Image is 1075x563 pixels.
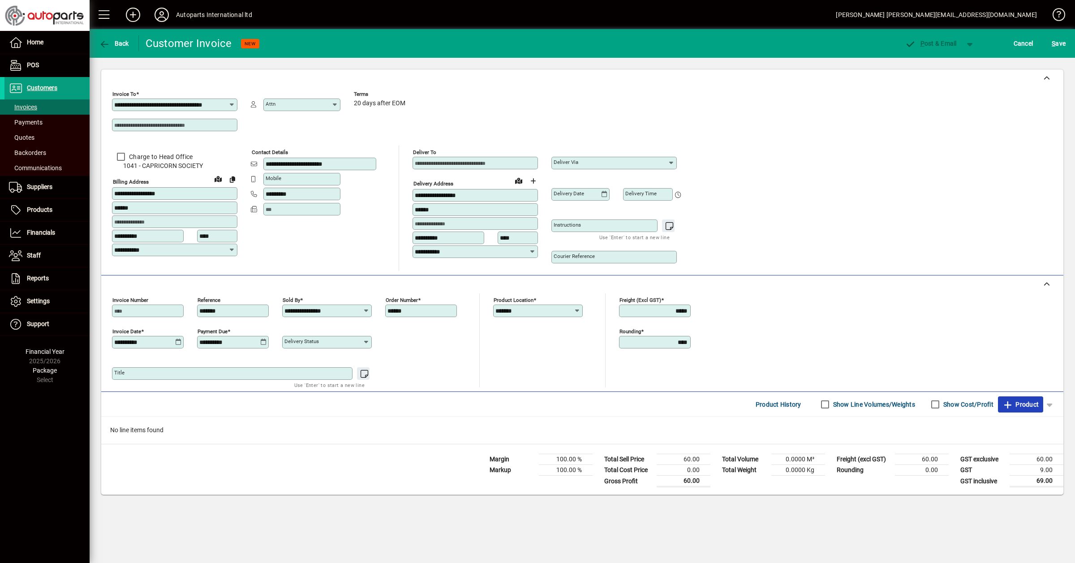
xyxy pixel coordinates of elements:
td: 9.00 [1010,465,1063,476]
span: Cancel [1014,36,1033,51]
td: 0.00 [657,465,710,476]
a: Suppliers [4,176,90,198]
a: Payments [4,115,90,130]
mat-label: Invoice number [112,297,148,303]
td: GST exclusive [956,454,1010,465]
td: Margin [485,454,539,465]
button: Cancel [1011,35,1036,52]
a: Reports [4,267,90,290]
button: Product [998,396,1043,413]
td: 0.00 [895,465,949,476]
td: 60.00 [657,476,710,487]
mat-label: Order number [386,297,418,303]
div: Autoparts International ltd [176,8,252,22]
span: Staff [27,252,41,259]
span: ost & Email [905,40,957,47]
mat-label: Deliver via [554,159,578,165]
div: Customer Invoice [146,36,232,51]
a: Financials [4,222,90,244]
td: Rounding [832,465,895,476]
div: No line items found [101,417,1063,444]
mat-label: Delivery date [554,190,584,197]
td: GST [956,465,1010,476]
span: Communications [9,164,62,172]
span: Settings [27,297,50,305]
span: Payments [9,119,43,126]
span: Financial Year [26,348,64,355]
mat-label: Mobile [266,175,281,181]
td: Total Weight [718,465,771,476]
button: Copy to Delivery address [225,172,240,186]
mat-label: Reference [198,297,220,303]
span: Financials [27,229,55,236]
button: Profile [147,7,176,23]
a: View on map [211,172,225,186]
span: Suppliers [27,183,52,190]
span: Backorders [9,149,46,156]
a: Communications [4,160,90,176]
mat-label: Title [114,370,125,376]
td: 69.00 [1010,476,1063,487]
span: ave [1052,36,1066,51]
span: Product History [756,397,801,412]
span: NEW [245,41,256,47]
span: S [1052,40,1055,47]
td: Freight (excl GST) [832,454,895,465]
mat-label: Rounding [619,328,641,335]
label: Show Cost/Profit [942,400,993,409]
td: Gross Profit [600,476,657,487]
a: Support [4,313,90,335]
td: 0.0000 M³ [771,454,825,465]
td: GST inclusive [956,476,1010,487]
span: Back [99,40,129,47]
span: Home [27,39,43,46]
td: Markup [485,465,539,476]
a: View on map [512,173,526,188]
button: Back [97,35,131,52]
a: Knowledge Base [1046,2,1064,31]
mat-hint: Use 'Enter' to start a new line [599,232,670,242]
button: Save [1049,35,1068,52]
a: Backorders [4,145,90,160]
td: 60.00 [1010,454,1063,465]
td: Total Sell Price [600,454,657,465]
span: Reports [27,275,49,282]
a: Products [4,199,90,221]
button: Post & Email [900,35,961,52]
div: [PERSON_NAME] [PERSON_NAME][EMAIL_ADDRESS][DOMAIN_NAME] [836,8,1037,22]
mat-label: Deliver To [413,149,436,155]
mat-label: Product location [494,297,533,303]
mat-label: Payment due [198,328,228,335]
mat-label: Delivery time [625,190,657,197]
mat-label: Sold by [283,297,300,303]
span: Support [27,320,49,327]
span: Product [1002,397,1039,412]
td: 0.0000 Kg [771,465,825,476]
a: Staff [4,245,90,267]
td: Total Volume [718,454,771,465]
span: POS [27,61,39,69]
mat-label: Delivery status [284,338,319,344]
span: 1041 - CAPRICORN SOCIETY [112,161,237,171]
span: Quotes [9,134,34,141]
a: Invoices [4,99,90,115]
span: Customers [27,84,57,91]
a: Quotes [4,130,90,145]
td: Total Cost Price [600,465,657,476]
mat-label: Attn [266,101,275,107]
mat-label: Invoice date [112,328,141,335]
span: 20 days after EOM [354,100,405,107]
mat-label: Courier Reference [554,253,595,259]
td: 60.00 [895,454,949,465]
td: 60.00 [657,454,710,465]
button: Choose address [526,174,540,188]
span: Invoices [9,103,37,111]
mat-hint: Use 'Enter' to start a new line [294,380,365,390]
button: Product History [752,396,805,413]
td: 100.00 % [539,454,593,465]
app-page-header-button: Back [90,35,139,52]
mat-label: Invoice To [112,91,136,97]
a: Home [4,31,90,54]
button: Add [119,7,147,23]
td: 100.00 % [539,465,593,476]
